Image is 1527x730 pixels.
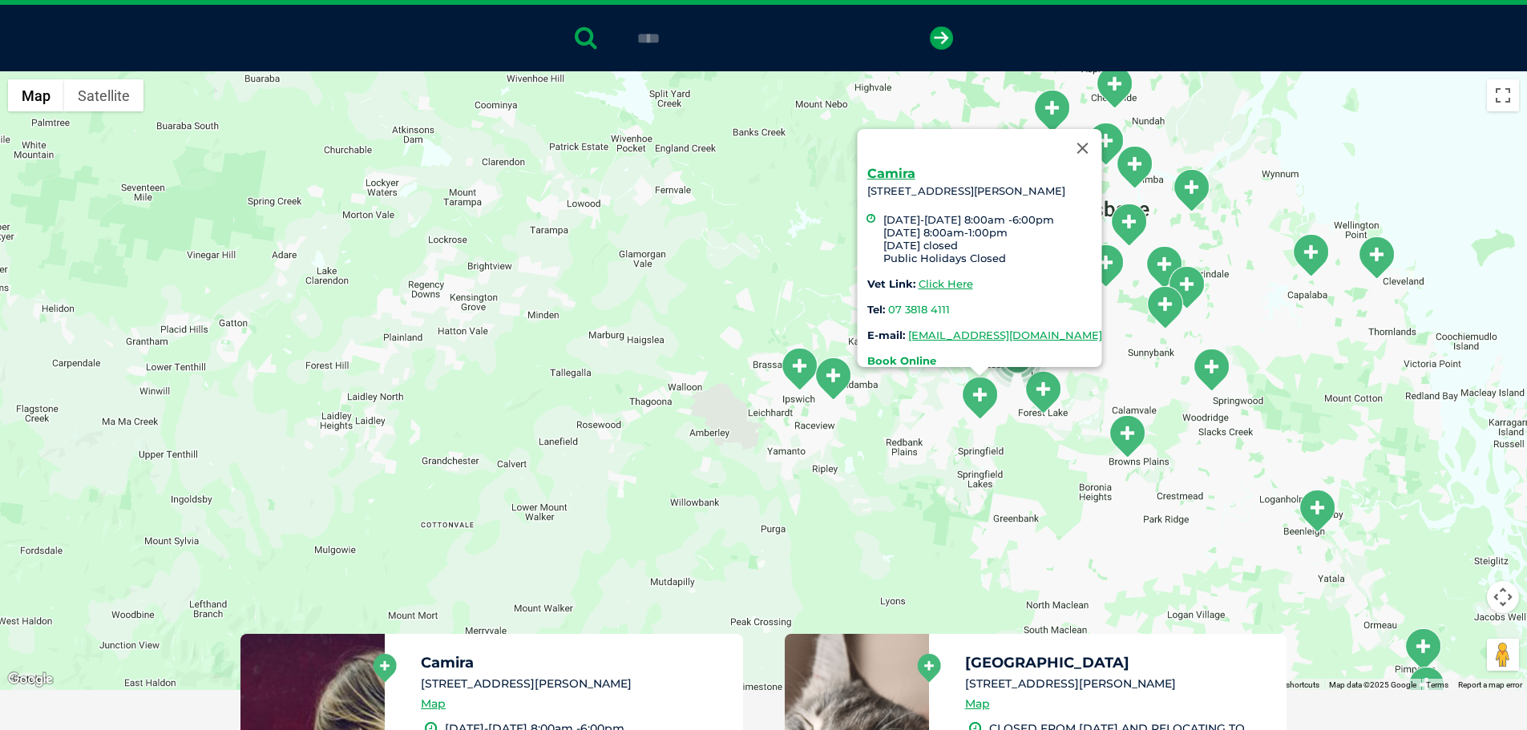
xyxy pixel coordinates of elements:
[64,79,143,111] button: Show satellite imagery
[1329,680,1416,689] span: Map data ©2025 Google
[1406,666,1446,710] div: Upper Coomera
[4,669,57,690] img: Google
[1426,680,1448,689] a: Terms (opens in new tab)
[1094,65,1134,109] div: Kedron
[1191,348,1231,392] div: Underwood
[1356,236,1396,280] div: Cleveland
[1297,489,1337,533] div: Beenleigh
[1144,245,1184,289] div: Mount Gravatt
[965,655,1273,670] h5: [GEOGRAPHIC_DATA]
[867,329,904,341] strong: E-mail:
[867,166,915,181] a: Camira
[779,347,819,391] div: Ipswich
[918,277,972,290] a: Click Here
[1166,265,1206,309] div: Wishart Road
[1107,414,1147,458] div: Browns Plains
[1487,79,1519,111] button: Toggle fullscreen view
[8,79,64,111] button: Show street map
[1171,168,1211,212] div: Cannon Hill
[1145,285,1185,329] div: Kessels Rd/Macgregor
[883,213,1101,264] li: [DATE]-[DATE] 8:00am -6:00pm [DATE] 8:00am-1:00pm [DATE] closed ﻿Public Holidays ﻿Closed
[1458,680,1522,689] a: Report a map error
[867,167,1101,367] div: [STREET_ADDRESS][PERSON_NAME]
[867,303,884,316] strong: Tel:
[887,303,949,316] a: 07 3818 4111
[867,277,915,290] strong: Vet Link:
[421,655,729,670] h5: Camira
[1085,122,1125,166] div: Windsor
[959,376,1000,420] div: Camira
[965,676,1273,692] li: [STREET_ADDRESS][PERSON_NAME]
[421,695,446,713] a: Map
[1109,203,1149,247] div: Woolloongabba
[1487,581,1519,613] button: Map camera controls
[867,354,935,367] a: Book Online
[1487,639,1519,671] button: Drag Pegman onto the map to open Street View
[1114,145,1154,189] div: Teneriffe
[813,357,853,401] div: Silkstone-Booval
[421,676,729,692] li: [STREET_ADDRESS][PERSON_NAME]
[1291,233,1331,277] div: Capalaba
[1023,370,1063,414] div: Forest Lake Village
[1032,89,1072,133] div: Mitchelton
[4,669,57,690] a: Open this area in Google Maps (opens a new window)
[1403,627,1443,672] div: Pimpama
[965,695,990,713] a: Map
[1085,244,1125,288] div: Moorooka
[1063,129,1101,167] button: Close
[907,329,1101,341] a: [EMAIL_ADDRESS][DOMAIN_NAME]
